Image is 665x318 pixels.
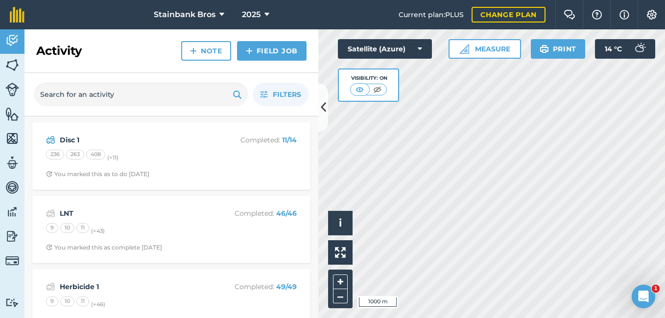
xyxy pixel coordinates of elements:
img: Two speech bubbles overlapping with the left bubble in the forefront [564,10,575,20]
small: (+ 11 ) [107,154,119,161]
div: You marked this as complete [DATE] [46,244,162,251]
button: + [333,274,348,289]
p: Completed : [219,208,297,219]
div: 11 [76,223,89,233]
a: Field Job [237,41,307,61]
a: Note [181,41,231,61]
div: 9 [46,296,58,306]
img: Ruler icon [459,44,469,54]
strong: Herbicide 1 [60,281,215,292]
span: 14 ° C [605,39,622,59]
strong: 11 / 14 [282,136,297,144]
button: Measure [449,39,521,59]
img: svg+xml;base64,PHN2ZyB4bWxucz0iaHR0cDovL3d3dy53My5vcmcvMjAwMC9zdmciIHdpZHRoPSI1NiIgaGVpZ2h0PSI2MC... [5,131,19,146]
img: svg+xml;base64,PD94bWwgdmVyc2lvbj0iMS4wIiBlbmNvZGluZz0idXRmLTgiPz4KPCEtLSBHZW5lcmF0b3I6IEFkb2JlIE... [5,33,19,48]
span: Stainbank Bros [154,9,215,21]
img: Clock with arrow pointing clockwise [46,171,52,177]
small: (+ 43 ) [91,227,105,234]
img: A question mark icon [591,10,603,20]
div: Visibility: On [350,74,387,82]
img: Clock with arrow pointing clockwise [46,244,52,250]
img: svg+xml;base64,PD94bWwgdmVyc2lvbj0iMS4wIiBlbmNvZGluZz0idXRmLTgiPz4KPCEtLSBHZW5lcmF0b3I6IEFkb2JlIE... [5,156,19,170]
img: svg+xml;base64,PHN2ZyB4bWxucz0iaHR0cDovL3d3dy53My5vcmcvMjAwMC9zdmciIHdpZHRoPSI1MCIgaGVpZ2h0PSI0MC... [354,85,366,94]
img: svg+xml;base64,PD94bWwgdmVyc2lvbj0iMS4wIiBlbmNvZGluZz0idXRmLTgiPz4KPCEtLSBHZW5lcmF0b3I6IEFkb2JlIE... [5,229,19,244]
input: Search for an activity [34,83,248,106]
img: svg+xml;base64,PHN2ZyB4bWxucz0iaHR0cDovL3d3dy53My5vcmcvMjAwMC9zdmciIHdpZHRoPSIxNCIgaGVpZ2h0PSIyNC... [190,45,197,57]
img: svg+xml;base64,PHN2ZyB4bWxucz0iaHR0cDovL3d3dy53My5vcmcvMjAwMC9zdmciIHdpZHRoPSI1NiIgaGVpZ2h0PSI2MC... [5,58,19,72]
button: Satellite (Azure) [338,39,432,59]
strong: LNT [60,208,215,219]
img: svg+xml;base64,PD94bWwgdmVyc2lvbj0iMS4wIiBlbmNvZGluZz0idXRmLTgiPz4KPCEtLSBHZW5lcmF0b3I6IEFkb2JlIE... [46,134,55,146]
span: i [339,217,342,229]
img: svg+xml;base64,PHN2ZyB4bWxucz0iaHR0cDovL3d3dy53My5vcmcvMjAwMC9zdmciIHdpZHRoPSIxOSIgaGVpZ2h0PSIyNC... [233,89,242,100]
span: Current plan : PLUS [399,9,464,20]
img: svg+xml;base64,PD94bWwgdmVyc2lvbj0iMS4wIiBlbmNvZGluZz0idXRmLTgiPz4KPCEtLSBHZW5lcmF0b3I6IEFkb2JlIE... [630,39,649,59]
strong: 49 / 49 [276,282,297,291]
h2: Activity [36,43,82,59]
div: 263 [66,150,84,159]
img: fieldmargin Logo [10,7,24,23]
div: 236 [46,150,64,159]
img: A cog icon [646,10,658,20]
div: 408 [86,150,105,159]
div: 9 [46,223,58,233]
small: (+ 46 ) [91,301,105,308]
img: svg+xml;base64,PHN2ZyB4bWxucz0iaHR0cDovL3d3dy53My5vcmcvMjAwMC9zdmciIHdpZHRoPSIxOSIgaGVpZ2h0PSIyNC... [540,43,549,55]
p: Completed : [219,135,297,145]
img: svg+xml;base64,PD94bWwgdmVyc2lvbj0iMS4wIiBlbmNvZGluZz0idXRmLTgiPz4KPCEtLSBHZW5lcmF0b3I6IEFkb2JlIE... [5,298,19,307]
strong: Disc 1 [60,135,215,145]
button: Print [531,39,586,59]
span: Filters [273,89,301,100]
img: Four arrows, one pointing top left, one top right, one bottom right and the last bottom left [335,247,346,258]
div: You marked this as to do [DATE] [46,170,149,178]
span: 2025 [242,9,261,21]
button: 14 °C [595,39,655,59]
div: 11 [76,296,89,306]
div: 10 [60,296,74,306]
img: svg+xml;base64,PHN2ZyB4bWxucz0iaHR0cDovL3d3dy53My5vcmcvMjAwMC9zdmciIHdpZHRoPSI1NiIgaGVpZ2h0PSI2MC... [5,107,19,121]
img: svg+xml;base64,PD94bWwgdmVyc2lvbj0iMS4wIiBlbmNvZGluZz0idXRmLTgiPz4KPCEtLSBHZW5lcmF0b3I6IEFkb2JlIE... [5,204,19,219]
p: Completed : [219,281,297,292]
img: svg+xml;base64,PD94bWwgdmVyc2lvbj0iMS4wIiBlbmNvZGluZz0idXRmLTgiPz4KPCEtLSBHZW5lcmF0b3I6IEFkb2JlIE... [5,254,19,268]
a: Disc 1Completed: 11/14236263408(+11)Clock with arrow pointing clockwiseYou marked this as to do [... [38,128,305,184]
img: svg+xml;base64,PHN2ZyB4bWxucz0iaHR0cDovL3d3dy53My5vcmcvMjAwMC9zdmciIHdpZHRoPSIxNyIgaGVpZ2h0PSIxNy... [619,9,629,21]
img: svg+xml;base64,PHN2ZyB4bWxucz0iaHR0cDovL3d3dy53My5vcmcvMjAwMC9zdmciIHdpZHRoPSIxNCIgaGVpZ2h0PSIyNC... [246,45,253,57]
img: svg+xml;base64,PD94bWwgdmVyc2lvbj0iMS4wIiBlbmNvZGluZz0idXRmLTgiPz4KPCEtLSBHZW5lcmF0b3I6IEFkb2JlIE... [5,83,19,96]
div: 10 [60,223,74,233]
a: Change plan [472,7,546,23]
img: svg+xml;base64,PD94bWwgdmVyc2lvbj0iMS4wIiBlbmNvZGluZz0idXRmLTgiPz4KPCEtLSBHZW5lcmF0b3I6IEFkb2JlIE... [46,207,55,219]
img: svg+xml;base64,PD94bWwgdmVyc2lvbj0iMS4wIiBlbmNvZGluZz0idXRmLTgiPz4KPCEtLSBHZW5lcmF0b3I6IEFkb2JlIE... [5,180,19,195]
a: LNTCompleted: 46/4691011(+43)Clock with arrow pointing clockwiseYou marked this as complete [DATE] [38,202,305,257]
strong: 46 / 46 [276,209,297,218]
iframe: Intercom live chat [632,285,655,308]
span: 1 [652,285,660,293]
button: – [333,289,348,303]
button: Filters [253,83,309,106]
img: svg+xml;base64,PHN2ZyB4bWxucz0iaHR0cDovL3d3dy53My5vcmcvMjAwMC9zdmciIHdpZHRoPSI1MCIgaGVpZ2h0PSI0MC... [371,85,383,94]
button: i [328,211,353,235]
img: svg+xml;base64,PD94bWwgdmVyc2lvbj0iMS4wIiBlbmNvZGluZz0idXRmLTgiPz4KPCEtLSBHZW5lcmF0b3I6IEFkb2JlIE... [46,281,55,293]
